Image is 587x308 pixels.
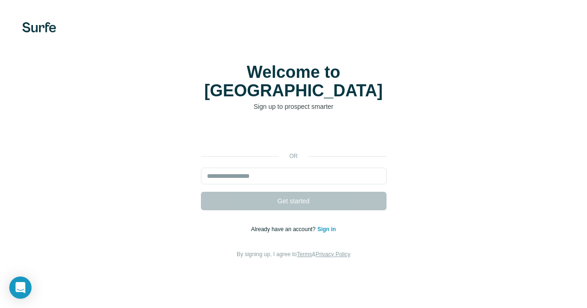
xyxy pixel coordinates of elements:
span: By signing up, I agree to & [237,251,350,258]
div: Open Intercom Messenger [9,277,32,299]
a: Privacy Policy [316,251,350,258]
p: or [279,152,309,160]
a: Sign in [317,226,336,233]
iframe: Schaltfläche „Über Google anmelden“ [196,125,391,145]
span: Already have an account? [251,226,317,233]
a: Terms [297,251,312,258]
h1: Welcome to [GEOGRAPHIC_DATA] [201,63,387,100]
img: Surfe's logo [22,22,56,32]
p: Sign up to prospect smarter [201,102,387,111]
